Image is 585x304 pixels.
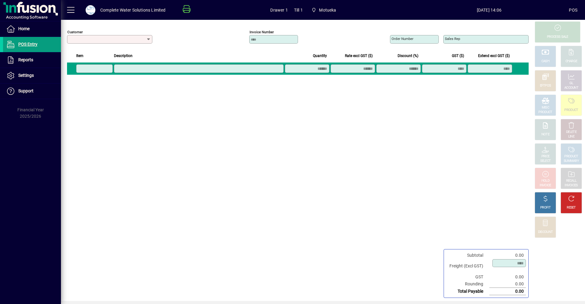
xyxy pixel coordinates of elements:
[541,154,550,159] div: PRICE
[319,5,336,15] span: Motueka
[565,59,577,64] div: CHARGE
[445,37,460,41] mat-label: Sales rep
[67,30,83,34] mat-label: Customer
[345,52,373,59] span: Rate excl GST ($)
[489,288,526,295] td: 0.00
[538,110,552,115] div: PRODUCT
[3,68,61,83] a: Settings
[540,159,551,163] div: SELECT
[309,5,339,16] span: Motueka
[270,5,288,15] span: Drawer 1
[446,281,489,288] td: Rounding
[446,274,489,281] td: GST
[564,159,579,163] div: SUMMARY
[566,179,577,183] div: RECALL
[540,206,551,210] div: PROFIT
[446,288,489,295] td: Total Payable
[446,252,489,259] td: Subtotal
[542,106,549,110] div: MISC
[569,81,573,86] div: GL
[541,179,549,183] div: HOLD
[489,252,526,259] td: 0.00
[114,52,133,59] span: Description
[568,134,574,139] div: LINE
[564,154,578,159] div: PRODUCT
[3,52,61,68] a: Reports
[489,281,526,288] td: 0.00
[409,5,569,15] span: [DATE] 14:06
[540,84,551,88] div: EFTPOS
[18,57,33,62] span: Reports
[540,183,551,188] div: INVOICE
[564,86,578,90] div: ACCOUNT
[3,21,61,37] a: Home
[566,130,576,134] div: DELETE
[538,230,553,234] div: DISCOUNT
[398,52,418,59] span: Discount (%)
[81,5,100,16] button: Profile
[3,84,61,99] a: Support
[18,42,37,47] span: POS Entry
[541,132,549,137] div: NOTE
[18,26,30,31] span: Home
[18,88,34,93] span: Support
[313,52,327,59] span: Quantity
[478,52,510,59] span: Extend excl GST ($)
[18,73,34,78] span: Settings
[452,52,464,59] span: GST ($)
[569,5,577,15] div: POS
[547,35,568,39] div: PROCESS SALE
[565,183,578,188] div: INVOICES
[294,5,303,15] span: Till 1
[250,30,274,34] mat-label: Invoice number
[76,52,83,59] span: Item
[446,259,489,274] td: Freight (Excl GST)
[564,108,578,113] div: PRODUCT
[489,274,526,281] td: 0.00
[541,59,549,64] div: CASH
[100,5,166,15] div: Complete Water Solutions Limited
[392,37,413,41] mat-label: Order number
[567,206,576,210] div: RESET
